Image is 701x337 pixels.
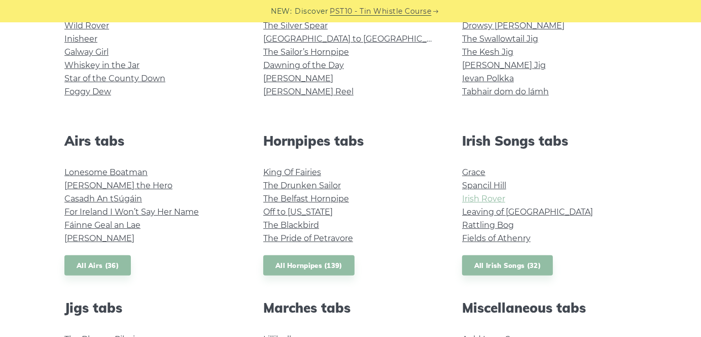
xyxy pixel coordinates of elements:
a: All Hornpipes (139) [263,255,355,276]
h2: Miscellaneous tabs [462,300,637,316]
a: The Silver Spear [263,21,328,30]
a: The Belfast Hornpipe [263,194,349,204]
a: The Pride of Petravore [263,233,353,243]
h2: Jigs tabs [64,300,239,316]
a: All Irish Songs (32) [462,255,553,276]
span: Discover [295,6,329,17]
a: [PERSON_NAME] [263,74,333,83]
h2: Marches tabs [263,300,438,316]
h2: Hornpipes tabs [263,133,438,149]
a: The Blackbird [263,220,319,230]
a: Lonesome Boatman [64,167,148,177]
a: Casadh An tSúgáin [64,194,142,204]
a: [PERSON_NAME] the Hero [64,181,172,190]
a: Drowsy [PERSON_NAME] [462,21,565,30]
a: [PERSON_NAME] Reel [263,87,354,96]
a: Spancil Hill [462,181,506,190]
a: Foggy Dew [64,87,111,96]
a: [GEOGRAPHIC_DATA] to [GEOGRAPHIC_DATA] [263,34,450,44]
a: Leaving of [GEOGRAPHIC_DATA] [462,207,593,217]
a: Rattling Bog [462,220,514,230]
h2: Irish Songs tabs [462,133,637,149]
a: Wild Rover [64,21,109,30]
a: Irish Rover [462,194,505,204]
a: Fáinne Geal an Lae [64,220,141,230]
a: [PERSON_NAME] [64,233,134,243]
a: The Sailor’s Hornpipe [263,47,349,57]
a: The Kesh Jig [462,47,513,57]
a: For Ireland I Won’t Say Her Name [64,207,199,217]
a: All Airs (36) [64,255,131,276]
a: King Of Fairies [263,167,321,177]
a: Ievan Polkka [462,74,514,83]
a: Whiskey in the Jar [64,60,139,70]
a: Tabhair dom do lámh [462,87,549,96]
a: [PERSON_NAME] Jig [462,60,546,70]
span: NEW: [271,6,292,17]
a: Dawning of the Day [263,60,344,70]
a: Grace [462,167,485,177]
a: Galway Girl [64,47,109,57]
a: Fields of Athenry [462,233,531,243]
a: PST10 - Tin Whistle Course [330,6,432,17]
h2: Airs tabs [64,133,239,149]
a: Star of the County Down [64,74,165,83]
a: The Drunken Sailor [263,181,341,190]
a: The Swallowtail Jig [462,34,538,44]
a: Inisheer [64,34,97,44]
a: Off to [US_STATE] [263,207,333,217]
